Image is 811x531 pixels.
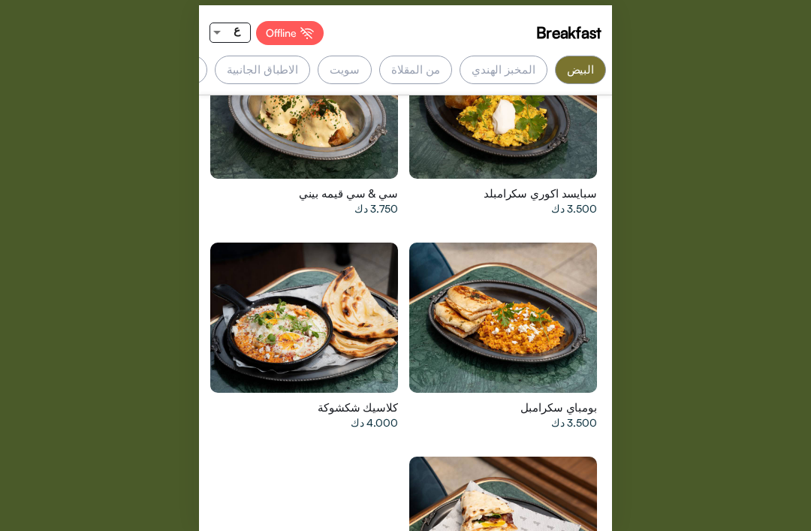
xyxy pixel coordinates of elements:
[460,56,547,84] div: المخبز الهندي
[234,23,240,36] span: ع
[354,201,398,216] span: 3.750 دك
[299,186,398,201] span: سي & سي قيمه بيني
[520,400,597,415] span: بومباي سكرامبل
[551,415,597,430] span: 3.500 دك
[256,21,324,45] div: Offline
[215,56,311,84] div: الاطباق الجانبية
[484,186,597,201] span: سبايسد اكوري سكرامبلد
[551,201,597,216] span: 3.500 دك
[318,56,372,84] div: سويت
[351,415,398,430] span: 4.000 دك
[318,400,398,415] span: كلاسيك شكشوكة
[555,56,607,84] div: البيض
[300,27,314,39] img: Offline%20Icon.svg
[379,56,452,84] div: من المقلاة
[536,21,601,44] span: Breakfast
